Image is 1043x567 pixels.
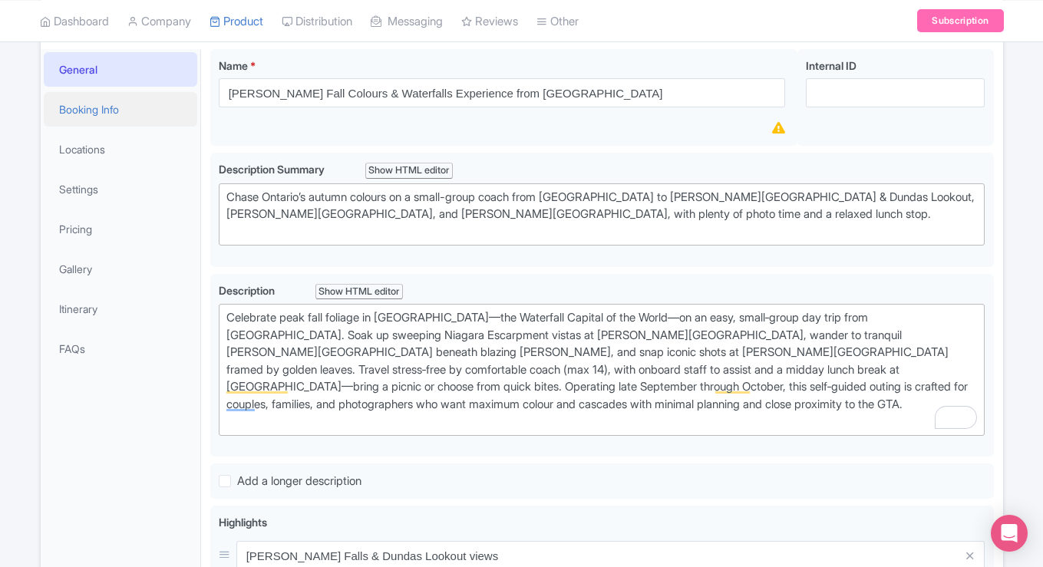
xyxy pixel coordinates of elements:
[237,473,361,488] span: Add a longer description
[315,284,404,300] div: Show HTML editor
[219,163,327,176] span: Description Summary
[219,304,985,436] trix-editor: To enrich screen reader interactions, please activate Accessibility in Grammarly extension settings
[917,9,1003,32] a: Subscription
[226,189,978,241] div: Chase Ontario’s autumn colours on a small-group coach from [GEOGRAPHIC_DATA] to [PERSON_NAME][GEO...
[226,309,978,430] div: Celebrate peak fall foliage in [GEOGRAPHIC_DATA]—the Waterfall Capital of the World—on an easy, s...
[44,292,197,326] a: Itinerary
[219,59,248,72] span: Name
[44,331,197,366] a: FAQs
[219,516,267,529] span: Highlights
[44,132,197,166] a: Locations
[44,172,197,206] a: Settings
[44,212,197,246] a: Pricing
[365,163,454,179] div: Show HTML editor
[44,52,197,87] a: General
[806,59,857,72] span: Internal ID
[44,252,197,286] a: Gallery
[44,92,197,127] a: Booking Info
[991,515,1028,552] div: Open Intercom Messenger
[219,284,277,297] span: Description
